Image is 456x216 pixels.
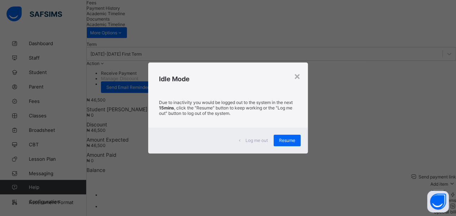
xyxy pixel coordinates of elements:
[159,100,297,116] p: Due to inactivity you would be logged out to the system in the next , click the "Resume" button t...
[159,75,297,83] h2: Idle Mode
[294,70,301,82] div: ×
[245,138,268,143] span: Log me out
[159,105,174,111] strong: 15mins
[427,191,449,212] button: Open asap
[279,138,295,143] span: Resume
